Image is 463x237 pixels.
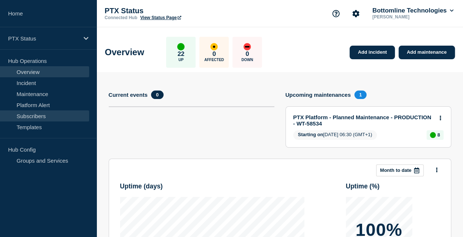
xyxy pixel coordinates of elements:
p: Month to date [380,167,411,173]
span: 1 [354,91,366,99]
a: Add maintenance [399,46,455,59]
div: up [177,43,185,50]
div: affected [210,43,218,50]
p: 8 [437,132,440,138]
button: Month to date [376,165,424,176]
button: Bottomline Technologies [371,7,455,14]
p: 0 [213,50,216,58]
h3: Uptime ( % ) [346,183,380,190]
p: PTX Status [105,7,252,15]
p: Affected [204,58,224,62]
div: up [430,132,436,138]
a: View Status Page [140,15,181,20]
h1: Overview [105,47,144,57]
button: Support [328,6,344,21]
p: Up [178,58,183,62]
span: Starting on [298,132,323,137]
a: Add incident [350,46,395,59]
p: Down [241,58,253,62]
p: 0 [246,50,249,58]
p: 22 [178,50,185,58]
h4: Upcoming maintenances [285,92,351,98]
p: Connected Hub [105,15,137,20]
a: PTX Platform - Planned Maintenance - PRODUCTION - WT-58534 [293,114,434,127]
p: PTX Status [8,35,79,42]
button: Account settings [348,6,364,21]
h4: Current events [109,92,148,98]
p: [PERSON_NAME] [371,14,448,20]
div: down [243,43,251,50]
h3: Uptime ( days ) [120,183,163,190]
span: [DATE] 06:30 (GMT+1) [293,130,377,140]
span: 0 [151,91,163,99]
